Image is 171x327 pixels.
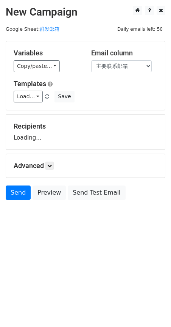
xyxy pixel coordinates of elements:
[40,26,59,32] a: 群发邮箱
[14,122,157,130] h5: Recipients
[115,26,165,32] a: Daily emails left: 50
[14,49,80,57] h5: Variables
[6,186,31,200] a: Send
[14,80,46,88] a: Templates
[91,49,157,57] h5: Email column
[14,60,60,72] a: Copy/paste...
[14,122,157,142] div: Loading...
[14,162,157,170] h5: Advanced
[115,25,165,33] span: Daily emails left: 50
[33,186,66,200] a: Preview
[54,91,74,102] button: Save
[6,26,59,32] small: Google Sheet:
[14,91,43,102] a: Load...
[68,186,125,200] a: Send Test Email
[6,6,165,19] h2: New Campaign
